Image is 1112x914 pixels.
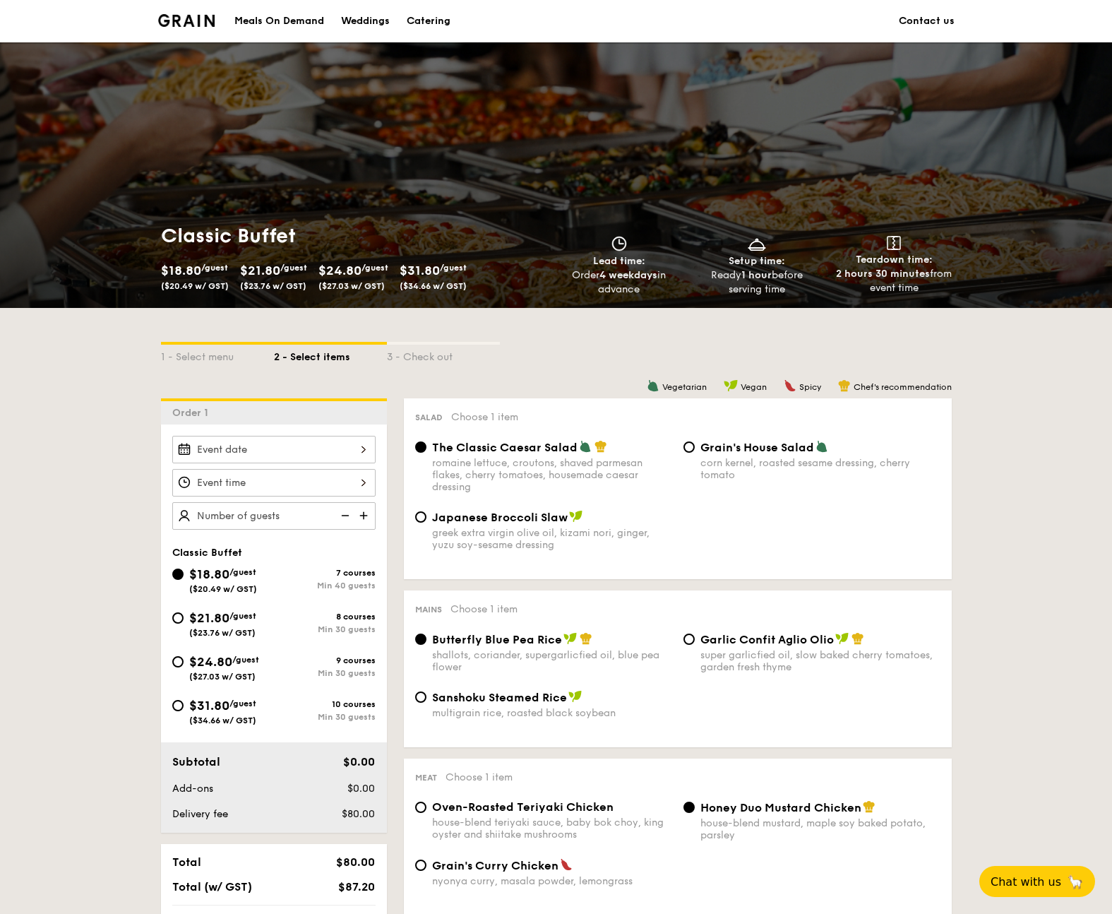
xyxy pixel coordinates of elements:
[338,880,375,894] span: $87.20
[400,281,467,291] span: ($34.66 w/ GST)
[662,382,707,392] span: Vegetarian
[741,269,772,281] strong: 1 hour
[432,649,672,673] div: shallots, coriander, supergarlicfied oil, blue pea flower
[274,345,387,364] div: 2 - Select items
[347,783,375,795] span: $0.00
[172,436,376,463] input: Event date
[854,382,952,392] span: Chef's recommendation
[432,457,672,493] div: romaine lettuce, croutons, shaved parmesan flakes, cherry tomatoes, housemade caesar dressing
[815,440,828,453] img: icon-vegetarian.fe4039eb.svg
[579,440,592,453] img: icon-vegetarian.fe4039eb.svg
[700,457,940,481] div: corn kernel, roasted sesame dressing, cherry tomato
[229,611,256,621] span: /guest
[580,632,592,645] img: icon-chef-hat.a58ddaea.svg
[432,691,567,704] span: Sanshoku Steamed Rice
[415,511,426,523] input: Japanese Broccoli Slawgreek extra virgin olive oil, kizami nori, ginger, yuzu soy-sesame dressing
[991,875,1061,889] span: Chat with us
[556,268,683,297] div: Order in advance
[229,567,256,577] span: /guest
[594,440,607,453] img: icon-chef-hat.a58ddaea.svg
[432,707,672,719] div: multigrain rice, roasted black soybean
[158,14,215,27] a: Logotype
[593,255,645,267] span: Lead time:
[229,699,256,708] span: /guest
[172,469,376,497] input: Event time
[784,379,796,392] img: icon-spicy.37a8142b.svg
[318,281,385,291] span: ($27.03 w/ GST)
[274,581,376,590] div: Min 40 guests
[189,628,256,638] span: ($23.76 w/ GST)
[333,502,354,529] img: icon-reduce.1d2dbef1.svg
[836,268,930,280] strong: 2 hours 30 minutes
[172,808,228,820] span: Delivery fee
[361,263,388,273] span: /guest
[189,716,256,725] span: ($34.66 w/ GST)
[172,880,252,894] span: Total (w/ GST)
[700,633,834,646] span: Garlic Confit Aglio Olio
[415,692,426,703] input: Sanshoku Steamed Ricemultigrain rice, roasted black soybean
[274,699,376,709] div: 10 courses
[863,800,875,813] img: icon-chef-hat.a58ddaea.svg
[440,263,467,273] span: /guest
[724,379,738,392] img: icon-vegan.f8ff3823.svg
[1067,874,1084,890] span: 🦙
[415,860,426,871] input: Grain's Curry Chickennyonya curry, masala powder, lemongrass
[415,773,437,783] span: Meat
[274,612,376,622] div: 8 courses
[343,755,375,768] span: $0.00
[172,407,214,419] span: Order 1
[387,345,500,364] div: 3 - Check out
[172,855,201,869] span: Total
[446,771,513,783] span: Choose 1 item
[569,510,583,523] img: icon-vegan.f8ff3823.svg
[432,817,672,841] div: house-blend teriyaki sauce, baby bok choy, king oyster and shiitake mushrooms
[432,875,672,887] div: nyonya curry, masala powder, lemongrass
[161,281,229,291] span: ($20.49 w/ GST)
[700,801,861,814] span: Honey Duo Mustard Chicken
[415,634,426,645] input: Butterfly Blue Pea Riceshallots, coriander, supergarlicfied oil, blue pea flower
[851,632,864,645] img: icon-chef-hat.a58ddaea.svg
[172,569,184,580] input: $18.80/guest($20.49 w/ GST)7 coursesMin 40 guests
[415,413,443,422] span: Salad
[240,281,306,291] span: ($23.76 w/ GST)
[647,379,659,392] img: icon-vegetarian.fe4039eb.svg
[700,649,940,673] div: super garlicfied oil, slow baked cherry tomatoes, garden fresh thyme
[831,267,957,295] div: from event time
[683,441,695,453] input: Grain's House Saladcorn kernel, roasted sesame dressing, cherry tomato
[161,345,274,364] div: 1 - Select menu
[415,802,426,813] input: Oven-Roasted Teriyaki Chickenhouse-blend teriyaki sauce, baby bok choy, king oyster and shiitake ...
[729,255,785,267] span: Setup time:
[172,547,242,559] span: Classic Buffet
[700,441,814,454] span: Grain's House Salad
[887,236,901,250] img: icon-teardown.65201eee.svg
[161,263,201,278] span: $18.80
[683,634,695,645] input: Garlic Confit Aglio Oliosuper garlicfied oil, slow baked cherry tomatoes, garden fresh thyme
[189,672,256,682] span: ($27.03 w/ GST)
[746,236,767,251] img: icon-dish.430c3a2e.svg
[838,379,851,392] img: icon-chef-hat.a58ddaea.svg
[274,712,376,722] div: Min 30 guests
[274,668,376,678] div: Min 30 guests
[189,584,257,594] span: ($20.49 w/ GST)
[232,655,259,665] span: /guest
[189,698,229,713] span: $31.80
[415,441,426,453] input: The Classic Caesar Saladromaine lettuce, croutons, shaved parmesan flakes, cherry tomatoes, house...
[432,527,672,551] div: greek extra virgin olive oil, kizami nori, ginger, yuzu soy-sesame dressing
[318,263,361,278] span: $24.80
[172,783,213,795] span: Add-ons
[240,263,280,278] span: $21.80
[172,700,184,711] input: $31.80/guest($34.66 w/ GST)10 coursesMin 30 guests
[450,603,518,615] span: Choose 1 item
[979,866,1095,897] button: Chat with us🦙
[201,263,228,273] span: /guest
[274,624,376,634] div: Min 30 guests
[693,268,820,297] div: Ready before serving time
[799,382,821,392] span: Spicy
[274,568,376,578] div: 7 courses
[415,605,442,615] span: Mains
[172,612,184,624] input: $21.80/guest($23.76 w/ GST)8 coursesMin 30 guests
[835,632,849,645] img: icon-vegan.f8ff3823.svg
[700,817,940,841] div: house-blend mustard, maple soy baked potato, parsley
[568,690,582,703] img: icon-vegan.f8ff3823.svg
[609,236,630,251] img: icon-clock.2db775ea.svg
